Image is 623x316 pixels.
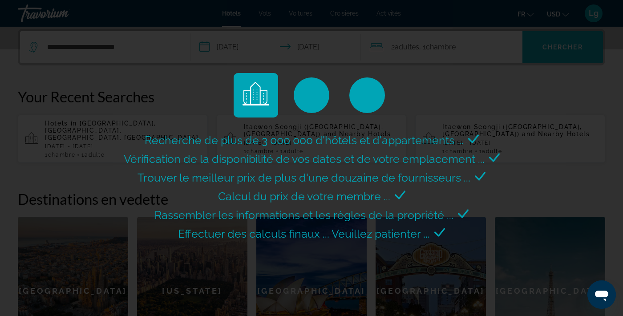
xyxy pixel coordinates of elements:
span: Trouver le meilleur prix de plus d'une douzaine de fournisseurs ... [138,171,470,184]
span: Calcul du prix de votre membre ... [218,190,390,203]
span: Vérification de la disponibilité de vos dates et de votre emplacement ... [124,152,485,166]
iframe: Bouton de lancement de la fenêtre de messagerie [587,280,616,309]
span: Recherche de plus de 3 000 000 d'hôtels et d'appartements ... [145,134,464,147]
span: Rassembler les informations et les règles de la propriété ... [154,208,453,222]
span: Effectuer des calculs finaux ... Veuillez patienter ... [178,227,430,240]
